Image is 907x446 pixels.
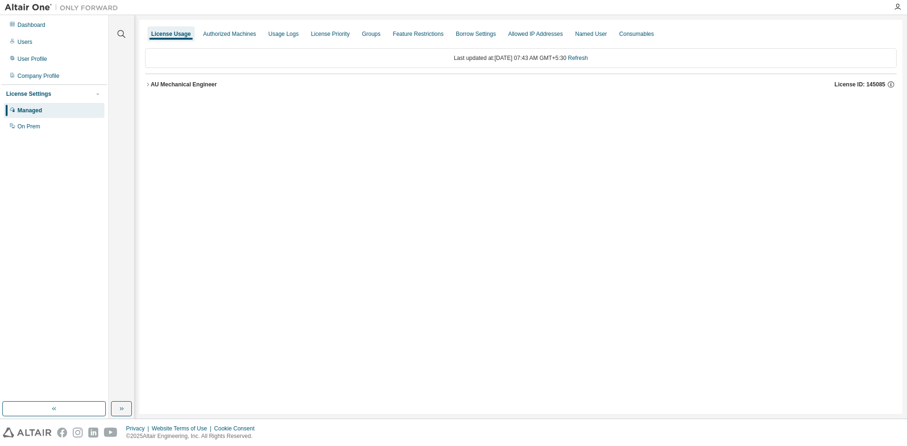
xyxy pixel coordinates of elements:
[508,30,563,38] div: Allowed IP Addresses
[104,428,118,438] img: youtube.svg
[835,81,885,88] span: License ID: 145085
[17,38,32,46] div: Users
[73,428,83,438] img: instagram.svg
[17,107,42,114] div: Managed
[203,30,256,38] div: Authorized Machines
[456,30,496,38] div: Borrow Settings
[3,428,51,438] img: altair_logo.svg
[619,30,654,38] div: Consumables
[268,30,299,38] div: Usage Logs
[6,90,51,98] div: License Settings
[17,55,47,63] div: User Profile
[393,30,444,38] div: Feature Restrictions
[88,428,98,438] img: linkedin.svg
[57,428,67,438] img: facebook.svg
[575,30,607,38] div: Named User
[362,30,380,38] div: Groups
[311,30,350,38] div: License Priority
[126,432,260,440] p: © 2025 Altair Engineering, Inc. All Rights Reserved.
[151,30,191,38] div: License Usage
[17,123,40,130] div: On Prem
[17,72,60,80] div: Company Profile
[151,81,217,88] div: AU Mechanical Engineer
[5,3,123,12] img: Altair One
[145,48,897,68] div: Last updated at: [DATE] 07:43 AM GMT+5:30
[145,74,897,95] button: AU Mechanical EngineerLicense ID: 145085
[568,55,588,61] a: Refresh
[214,425,260,432] div: Cookie Consent
[152,425,214,432] div: Website Terms of Use
[126,425,152,432] div: Privacy
[17,21,45,29] div: Dashboard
